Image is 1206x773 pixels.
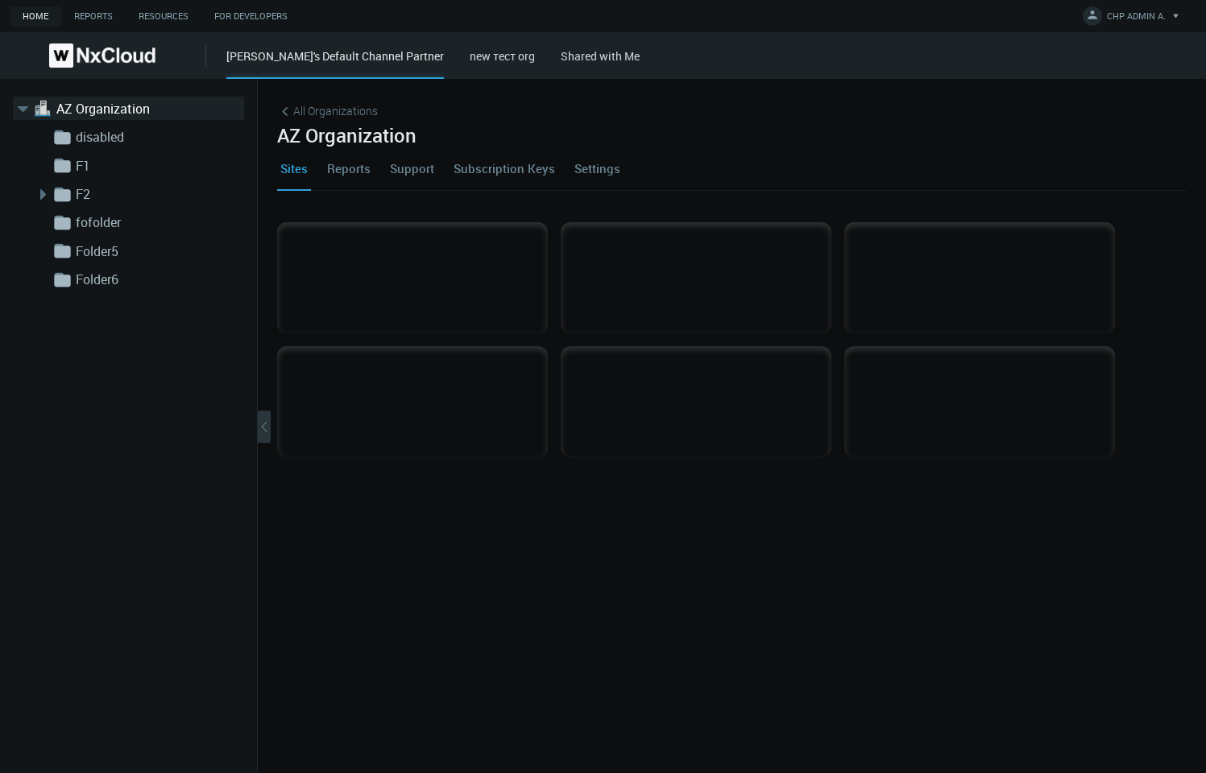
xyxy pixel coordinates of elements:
a: All Organizations [277,102,378,120]
a: F2 [76,184,237,204]
a: Reports [61,6,126,27]
a: Subscription Keys [450,147,558,190]
a: new тест org [470,48,535,64]
a: Reports [324,147,374,190]
a: Settings [571,147,624,190]
span: CHP ADMIN A. [1107,10,1166,28]
a: disabled [76,127,237,147]
a: Sites [277,147,311,190]
span: All Organizations [293,102,378,119]
div: [PERSON_NAME]'s Default Channel Partner [226,48,444,79]
a: AZ Organization [56,99,218,118]
img: Nx Cloud logo [49,43,155,68]
h2: AZ Organization [277,124,1187,147]
a: Shared with Me [561,48,640,64]
a: Folder6 [76,270,237,289]
a: fofolder [76,213,237,232]
a: F1 [76,156,237,176]
a: Folder5 [76,242,237,261]
a: Support [387,147,437,190]
a: Resources [126,6,201,27]
a: For Developers [201,6,300,27]
a: Home [10,6,61,27]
